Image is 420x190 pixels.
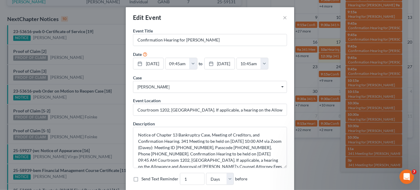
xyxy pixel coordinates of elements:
input: -- [180,173,204,185]
span: [PERSON_NAME] [137,84,283,90]
button: × [283,14,287,21]
span: 7 [412,170,417,174]
iframe: Intercom live chat [400,170,414,184]
label: Send Text Reminder [141,176,178,182]
label: to [199,60,203,67]
a: [DATE] [133,58,163,69]
input: -- : -- [165,58,190,69]
span: Edit Event [133,14,162,21]
label: Date [133,51,142,57]
label: Description [133,121,155,127]
label: Case [133,75,142,81]
a: [DATE] [205,58,235,69]
span: Select box activate [133,81,287,93]
input: -- : -- [237,58,261,69]
span: Event Title [133,28,153,33]
label: Event Location [133,97,161,104]
input: Enter location... [133,104,287,115]
span: before [235,176,247,182]
input: Enter event name... [133,34,287,46]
